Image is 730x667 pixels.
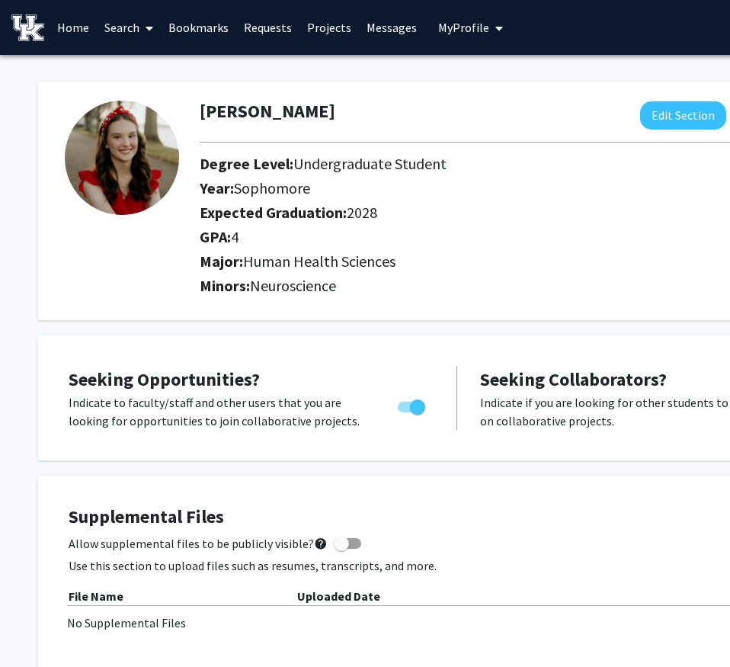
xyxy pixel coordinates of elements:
a: Messages [359,1,424,54]
span: Human Health Sciences [243,252,395,271]
iframe: Chat [11,598,65,656]
b: File Name [69,588,123,604]
span: 2028 [347,203,377,222]
button: Edit Section [640,101,726,130]
span: Allow supplemental files to be publicly visible? [69,534,328,553]
span: My Profile [438,20,489,35]
span: 4 [231,227,239,246]
span: Sophomore [234,178,310,197]
img: Profile Picture [65,101,179,215]
a: Requests [236,1,299,54]
a: Bookmarks [161,1,236,54]
div: Toggle [392,393,434,416]
b: Uploaded Date [297,588,380,604]
h1: [PERSON_NAME] [200,101,335,123]
p: Indicate to faculty/staff and other users that you are looking for opportunities to join collabor... [69,393,369,430]
a: Home [50,1,97,54]
a: Projects [299,1,359,54]
span: Seeking Collaborators? [480,367,667,391]
mat-icon: help [314,534,328,553]
img: University of Kentucky Logo [11,14,44,41]
a: Search [97,1,161,54]
span: Seeking Opportunities? [69,367,260,391]
span: Neuroscience [250,276,336,295]
span: Undergraduate Student [293,154,447,173]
